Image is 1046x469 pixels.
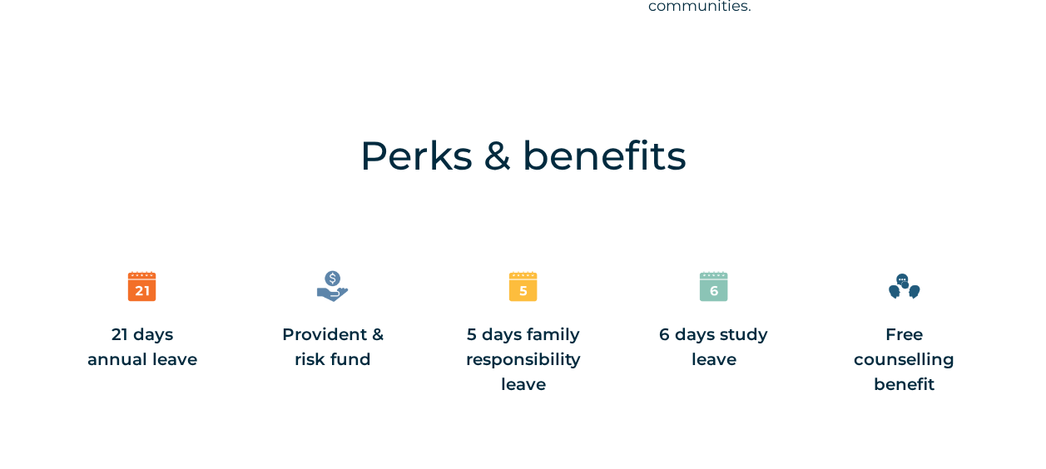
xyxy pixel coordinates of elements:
div: Free counselling benefit [845,322,963,397]
div: 5 days family responsibility leave [464,322,582,397]
div: 6 days study leave [655,322,773,372]
div: Provident & risk fund [274,322,392,372]
div: 21 days annual leave [83,322,201,372]
h4: Perks & benefits [75,126,971,185]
